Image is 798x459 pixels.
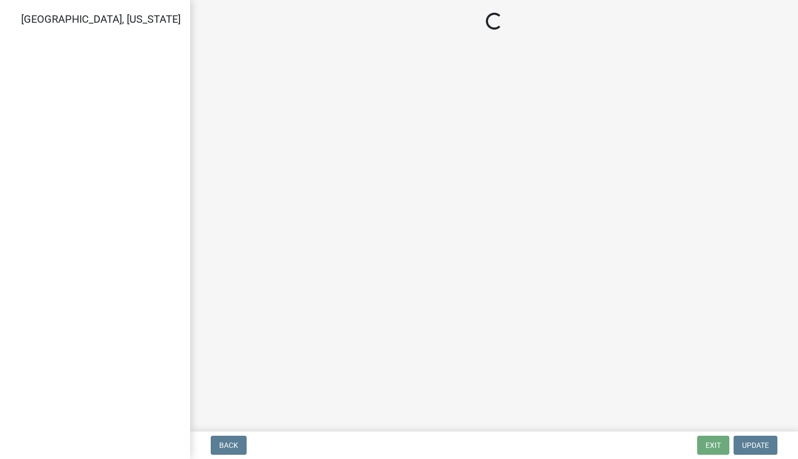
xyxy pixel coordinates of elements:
[734,436,777,455] button: Update
[21,13,181,25] span: [GEOGRAPHIC_DATA], [US_STATE]
[211,436,247,455] button: Back
[742,441,769,449] span: Update
[219,441,238,449] span: Back
[697,436,729,455] button: Exit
